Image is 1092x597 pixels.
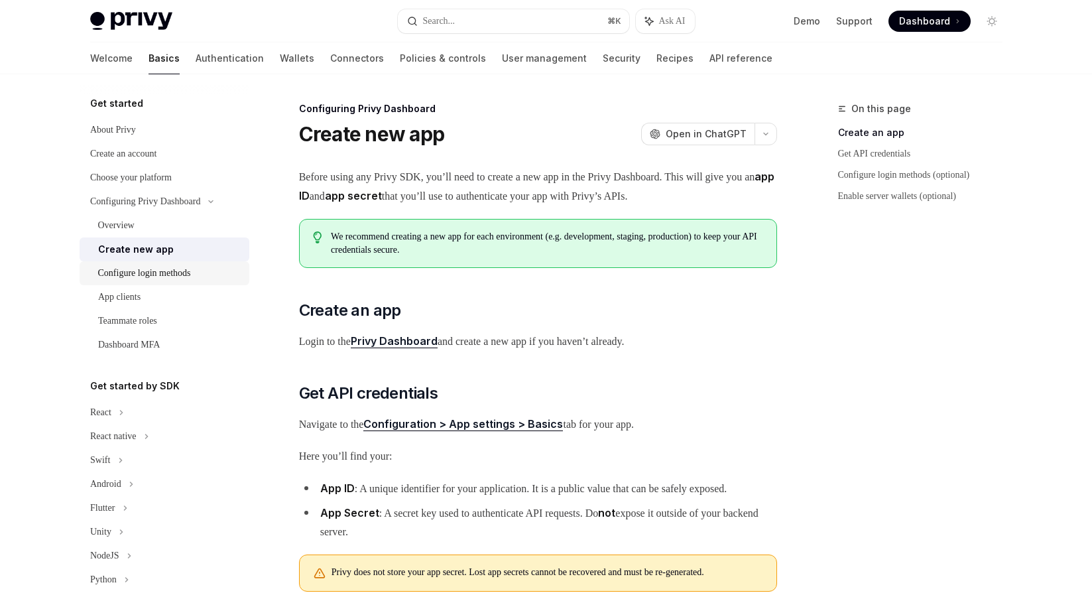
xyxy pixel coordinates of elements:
[363,417,563,431] a: Configuration > App settings > Basics
[658,15,685,28] span: Ask AI
[98,265,191,281] div: Configure login methods
[90,548,119,564] div: NodeJS
[90,170,172,186] div: Choose your platform
[607,16,621,27] span: ⌘ K
[299,415,777,434] span: Navigate to the tab for your app.
[794,15,820,28] a: Demo
[90,378,180,394] h5: Get started by SDK
[90,405,111,421] div: React
[80,166,249,190] a: Choose your platform
[299,332,777,351] span: Login to the and create a new app if you haven’t already.
[423,13,455,29] div: Search...
[80,118,249,142] a: About Privy
[709,42,772,74] a: API reference
[80,214,249,237] a: Overview
[666,127,747,141] span: Open in ChatGPT
[351,334,438,348] a: Privy Dashboard
[299,383,438,404] span: Get API credentials
[80,237,249,261] a: Create new app
[90,42,133,74] a: Welcome
[98,218,135,233] div: Overview
[299,167,777,206] span: Before using any Privy SDK, you’ll need to create a new app in the Privy Dashboard. This will giv...
[320,482,355,495] strong: App ID
[320,506,379,519] strong: App Secret
[90,524,111,540] div: Unity
[90,429,137,444] div: React native
[299,503,777,541] li: : A secret key used to authenticate API requests. Do expose it outside of your backend server.
[80,285,249,309] a: App clients
[299,300,401,321] span: Create an app
[98,289,141,305] div: App clients
[330,42,384,74] a: Connectors
[641,123,755,145] button: Open in ChatGPT
[299,102,777,115] div: Configuring Privy Dashboard
[398,9,630,33] button: Search...⌘K
[636,9,694,33] button: Ask AI
[400,42,486,74] a: Policies & controls
[98,313,157,329] div: Teammate roles
[90,12,172,31] img: light logo
[603,42,640,74] a: Security
[313,567,326,580] svg: Warning
[299,122,445,146] h1: Create new app
[90,572,117,588] div: Python
[656,42,694,74] a: Recipes
[838,186,1013,207] a: Enable server wallets (optional)
[98,241,174,257] div: Create new app
[899,15,950,28] span: Dashboard
[981,11,1002,32] button: Toggle dark mode
[90,146,156,162] div: Create an account
[838,143,1013,165] a: Get API credentials
[299,479,777,498] li: : A unique identifier for your application. It is a public value that can be safely exposed.
[598,506,615,519] strong: not
[299,447,777,466] span: Here you’ll find your:
[313,232,322,243] svg: Tip
[80,333,249,357] a: Dashboard MFA
[149,42,180,74] a: Basics
[80,309,249,333] a: Teammate roles
[90,96,143,111] h5: Get started
[851,101,911,117] span: On this page
[196,42,264,74] a: Authentication
[80,261,249,285] a: Configure login methods
[331,230,762,257] span: We recommend creating a new app for each environment (e.g. development, staging, production) to k...
[98,337,160,353] div: Dashboard MFA
[90,476,121,492] div: Android
[332,566,763,579] span: Privy does not store your app secret. Lost app secrets cannot be recovered and must be re-generated.
[502,42,587,74] a: User management
[888,11,971,32] a: Dashboard
[838,122,1013,143] a: Create an app
[838,165,1013,186] a: Configure login methods (optional)
[280,42,314,74] a: Wallets
[90,452,110,468] div: Swift
[325,189,382,202] strong: app secret
[90,500,115,516] div: Flutter
[80,142,249,166] a: Create an account
[836,15,873,28] a: Support
[90,122,136,138] div: About Privy
[90,194,200,210] div: Configuring Privy Dashboard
